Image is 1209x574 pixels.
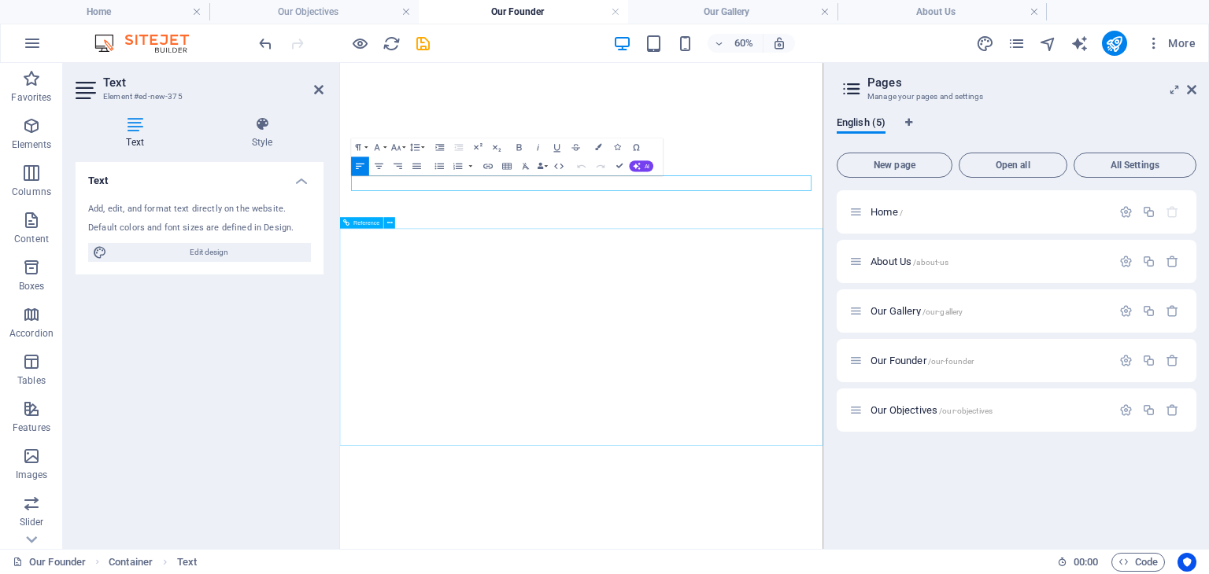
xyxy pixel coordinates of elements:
[13,421,50,434] p: Features
[590,138,608,157] button: Colors
[19,280,45,293] p: Boxes
[1070,35,1089,53] i: AI Writer
[1039,34,1058,53] button: navigator
[408,138,426,157] button: Line Height
[419,3,628,20] h4: Our Founder
[867,90,1165,104] h3: Manage your pages and settings
[549,138,567,157] button: Underline (Ctrl+U)
[866,256,1111,267] div: About Us/about-us
[351,157,369,176] button: Align Left
[76,116,201,149] h4: Text
[511,138,529,157] button: Bold (Ctrl+B)
[550,157,568,176] button: HTML
[627,138,645,157] button: Special Characters
[498,157,516,176] button: Insert Table
[1074,153,1196,178] button: All Settings
[731,34,756,53] h6: 60%
[12,186,51,198] p: Columns
[1142,354,1155,367] div: Duplicate
[871,206,903,218] span: Home
[611,157,629,176] button: Confirm (Ctrl+⏎)
[1007,35,1026,53] i: Pages (Ctrl+Alt+S)
[1039,35,1057,53] i: Navigator
[370,157,388,176] button: Align Center
[1085,556,1087,568] span: :
[177,553,197,572] span: Click to select. Double-click to edit
[592,157,610,176] button: Redo (Ctrl+Shift+Z)
[76,162,324,190] h4: Text
[922,307,963,316] span: /our-gallery
[913,258,948,267] span: /about-us
[630,160,654,171] button: AI
[479,157,497,176] button: Insert Link
[112,243,306,262] span: Edit design
[389,157,407,176] button: Align Right
[1119,304,1133,318] div: Settings
[450,138,468,157] button: Decrease Indent
[1007,34,1026,53] button: pages
[1118,553,1158,572] span: Code
[467,157,475,176] button: Ordered List
[959,153,1067,178] button: Open all
[209,3,419,20] h4: Our Objectives
[866,207,1111,217] div: Home/
[837,153,952,178] button: New page
[1142,205,1155,219] div: Duplicate
[1142,304,1155,318] div: Duplicate
[1166,255,1179,268] div: Remove
[1178,553,1196,572] button: Usercentrics
[11,91,51,104] p: Favorites
[628,3,837,20] h4: Our Gallery
[1074,553,1098,572] span: 00 00
[382,34,401,53] button: reload
[645,164,650,169] span: AI
[1057,553,1099,572] h6: Session time
[13,553,86,572] a: Click to cancel selection. Double-click to open Pages
[414,35,432,53] i: Save (Ctrl+S)
[1119,205,1133,219] div: Settings
[866,306,1111,316] div: Our Gallery/our-gallery
[871,355,974,366] span: Click to open page
[708,34,763,53] button: 60%
[351,138,369,157] button: Paragraph Format
[844,160,945,170] span: New page
[837,3,1047,20] h4: About Us
[928,357,974,366] span: /our-founder
[1166,304,1179,318] div: Remove
[17,374,46,387] p: Tables
[1166,403,1179,417] div: Remove
[1166,205,1179,219] div: The startpage cannot be deleted
[431,138,449,157] button: Increase Indent
[201,116,324,149] h4: Style
[88,203,311,216] div: Add, edit, and format text directly on the website.
[1105,35,1123,53] i: Publish
[1070,34,1089,53] button: text_generator
[939,407,993,415] span: /our-objectives
[573,157,591,176] button: Undo (Ctrl+Z)
[1119,354,1133,367] div: Settings
[257,35,275,53] i: Undo: Add element (Ctrl+Z)
[1102,31,1127,56] button: publish
[1111,553,1165,572] button: Code
[20,516,44,528] p: Slider
[1140,31,1202,56] button: More
[109,553,197,572] nav: breadcrumb
[88,222,311,235] div: Default colors and font sizes are defined in Design.
[14,233,49,245] p: Content
[536,157,549,176] button: Data Bindings
[350,34,369,53] button: Click here to leave preview mode and continue editing
[103,90,292,104] h3: Element #ed-new-375
[866,405,1111,415] div: Our Objectives/our-objectives
[871,404,993,416] span: Click to open page
[431,157,449,176] button: Unordered List
[866,355,1111,366] div: Our Founder/our-founder
[109,553,153,572] span: Click to select. Double-click to edit
[449,157,468,176] button: Ordered List
[408,157,426,176] button: Align Justify
[1119,255,1133,268] div: Settings
[1142,255,1155,268] div: Duplicate
[12,138,52,151] p: Elements
[871,256,948,267] span: About Us
[353,220,379,226] span: Reference
[976,35,994,53] i: Design (Ctrl+Alt+Y)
